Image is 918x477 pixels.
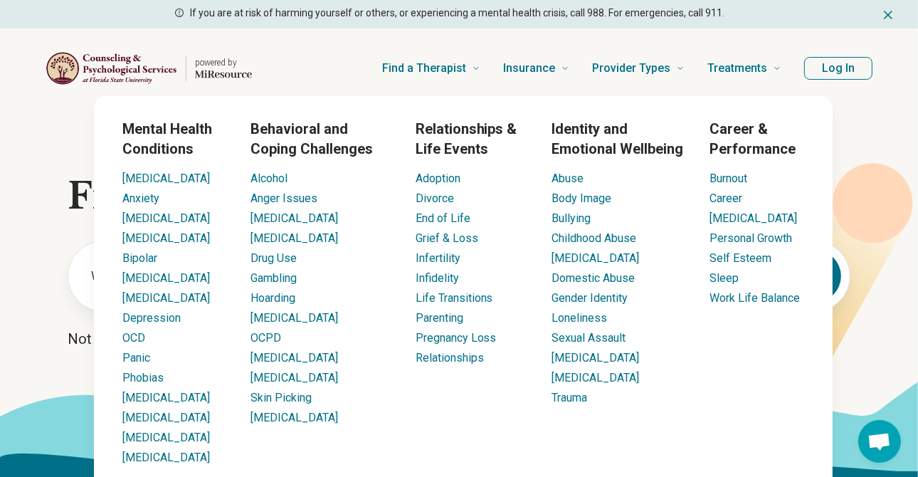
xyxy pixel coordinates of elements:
[881,6,895,23] button: Dismiss
[416,331,497,345] a: Pregnancy Loss
[122,351,150,365] a: Panic
[416,231,478,245] a: Grief & Loss
[250,192,317,205] a: Anger Issues
[552,271,635,285] a: Domestic Abuse
[707,58,767,78] span: Treatments
[122,172,210,185] a: [MEDICAL_DATA]
[503,40,569,97] a: Insurance
[250,172,287,185] a: Alcohol
[709,192,742,205] a: Career
[122,311,181,325] a: Depression
[122,231,210,245] a: [MEDICAL_DATA]
[250,291,295,305] a: Hoarding
[416,351,484,365] a: Relationships
[552,211,591,225] a: Bullying
[552,311,607,325] a: Loneliness
[709,231,792,245] a: Personal Growth
[122,251,157,265] a: Bipolar
[250,351,338,365] a: [MEDICAL_DATA]
[503,58,555,78] span: Insurance
[552,119,687,159] h3: Identity and Emotional Wellbeing
[122,411,210,424] a: [MEDICAL_DATA]
[122,371,164,384] a: Phobias
[250,119,393,159] h3: Behavioral and Coping Challenges
[250,391,312,404] a: Skin Picking
[122,291,210,305] a: [MEDICAL_DATA]
[416,119,529,159] h3: Relationships & Life Events
[250,251,297,265] a: Drug Use
[122,119,228,159] h3: Mental Health Conditions
[122,211,210,225] a: [MEDICAL_DATA]
[552,291,628,305] a: Gender Identity
[552,231,636,245] a: Childhood Abuse
[416,251,460,265] a: Infertility
[416,271,459,285] a: Infidelity
[552,391,587,404] a: Trauma
[416,311,463,325] a: Parenting
[416,211,470,225] a: End of Life
[416,291,493,305] a: Life Transitions
[122,331,145,345] a: OCD
[250,211,338,225] a: [MEDICAL_DATA]
[552,172,584,185] a: Abuse
[709,211,797,225] a: [MEDICAL_DATA]
[552,251,639,265] a: [MEDICAL_DATA]
[707,40,781,97] a: Treatments
[122,271,210,285] a: [MEDICAL_DATA]
[122,391,210,404] a: [MEDICAL_DATA]
[382,58,466,78] span: Find a Therapist
[592,58,670,78] span: Provider Types
[250,271,297,285] a: Gambling
[552,351,639,365] a: [MEDICAL_DATA]
[9,96,918,468] div: Find a Therapist
[552,331,626,345] a: Sexual Assault
[709,119,804,159] h3: Career & Performance
[552,192,611,205] a: Body Image
[382,40,480,97] a: Find a Therapist
[250,331,281,345] a: OCPD
[709,251,771,265] a: Self Esteem
[552,371,639,384] a: [MEDICAL_DATA]
[195,57,252,68] p: powered by
[709,271,739,285] a: Sleep
[804,57,872,80] button: Log In
[250,311,338,325] a: [MEDICAL_DATA]
[709,291,800,305] a: Work Life Balance
[858,420,901,463] div: Open chat
[416,192,454,205] a: Divorce
[122,431,210,444] a: [MEDICAL_DATA]
[709,172,747,185] a: Burnout
[592,40,685,97] a: Provider Types
[250,371,338,384] a: [MEDICAL_DATA]
[46,46,252,91] a: Home page
[250,231,338,245] a: [MEDICAL_DATA]
[250,411,338,424] a: [MEDICAL_DATA]
[416,172,460,185] a: Adoption
[122,192,159,205] a: Anxiety
[191,6,725,21] p: If you are at risk of harming yourself or others, or experiencing a mental health crisis, call 98...
[122,451,210,464] a: [MEDICAL_DATA]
